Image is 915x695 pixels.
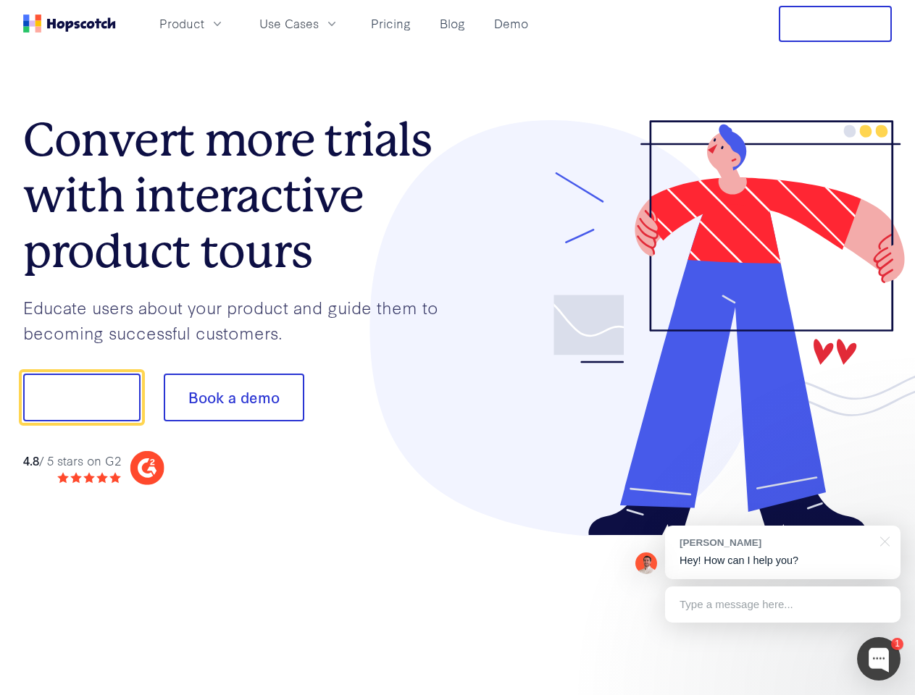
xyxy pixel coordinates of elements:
p: Hey! How can I help you? [680,553,886,568]
a: Home [23,14,116,33]
button: Use Cases [251,12,348,35]
button: Book a demo [164,374,304,421]
a: Blog [434,12,471,35]
button: Product [151,12,233,35]
div: 1 [891,638,903,650]
p: Educate users about your product and guide them to becoming successful customers. [23,295,458,345]
div: [PERSON_NAME] [680,536,872,549]
button: Show me! [23,374,141,421]
a: Pricing [365,12,417,35]
span: Use Cases [259,14,319,33]
strong: 4.8 [23,452,39,468]
div: Type a message here... [665,586,901,623]
a: Demo [488,12,534,35]
span: Product [159,14,204,33]
img: Mark Spera [635,552,657,574]
h1: Convert more trials with interactive product tours [23,112,458,279]
button: Free Trial [779,6,892,42]
div: / 5 stars on G2 [23,452,121,470]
